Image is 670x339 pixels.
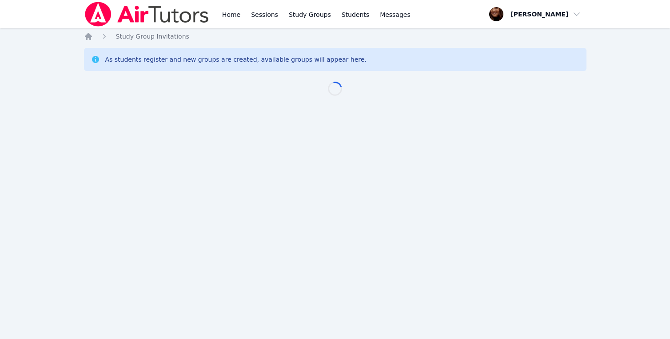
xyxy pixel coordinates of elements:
nav: Breadcrumb [84,32,586,41]
div: As students register and new groups are created, available groups will appear here. [105,55,367,64]
a: Study Group Invitations [116,32,189,41]
span: Messages [380,10,411,19]
span: Study Group Invitations [116,33,189,40]
img: Air Tutors [84,2,210,27]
